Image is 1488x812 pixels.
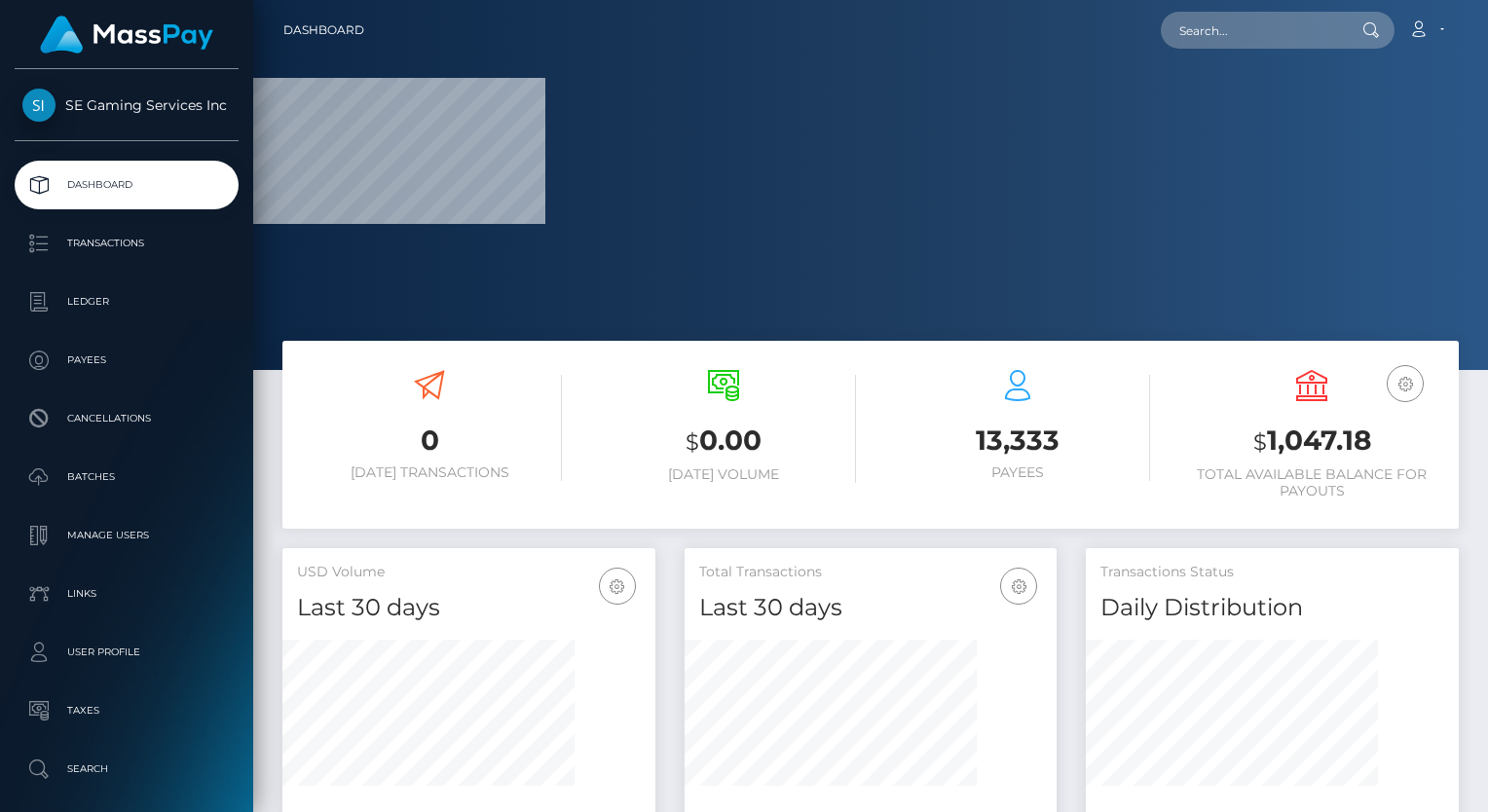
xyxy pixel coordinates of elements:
[22,287,231,316] p: Ledger
[15,453,239,501] a: Batches
[22,89,56,122] img: SE Gaming Services Inc
[22,404,231,433] p: Cancellations
[15,161,239,209] a: Dashboard
[22,638,231,667] p: User Profile
[22,170,231,200] p: Dashboard
[22,521,231,550] p: Manage Users
[297,422,562,460] h3: 0
[699,591,1043,625] h4: Last 30 days
[699,563,1043,582] h5: Total Transactions
[22,696,231,725] p: Taxes
[591,466,856,483] h6: [DATE] Volume
[15,336,239,385] a: Payees
[22,462,231,492] p: Batches
[1100,563,1444,582] h5: Transactions Status
[885,464,1150,481] h6: Payees
[22,346,231,375] p: Payees
[1253,428,1267,456] small: $
[15,219,239,268] a: Transactions
[1161,12,1344,49] input: Search...
[15,745,239,794] a: Search
[283,10,364,51] a: Dashboard
[1179,466,1444,499] h6: Total Available Balance for Payouts
[22,579,231,609] p: Links
[1100,591,1444,625] h4: Daily Distribution
[297,464,562,481] h6: [DATE] Transactions
[15,96,239,114] span: SE Gaming Services Inc
[591,422,856,461] h3: 0.00
[15,570,239,618] a: Links
[15,277,239,326] a: Ledger
[15,628,239,677] a: User Profile
[22,229,231,258] p: Transactions
[15,394,239,443] a: Cancellations
[1179,422,1444,461] h3: 1,047.18
[22,755,231,784] p: Search
[15,511,239,560] a: Manage Users
[885,422,1150,460] h3: 13,333
[40,16,213,54] img: MassPay Logo
[297,591,641,625] h4: Last 30 days
[15,686,239,735] a: Taxes
[686,428,699,456] small: $
[297,563,641,582] h5: USD Volume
